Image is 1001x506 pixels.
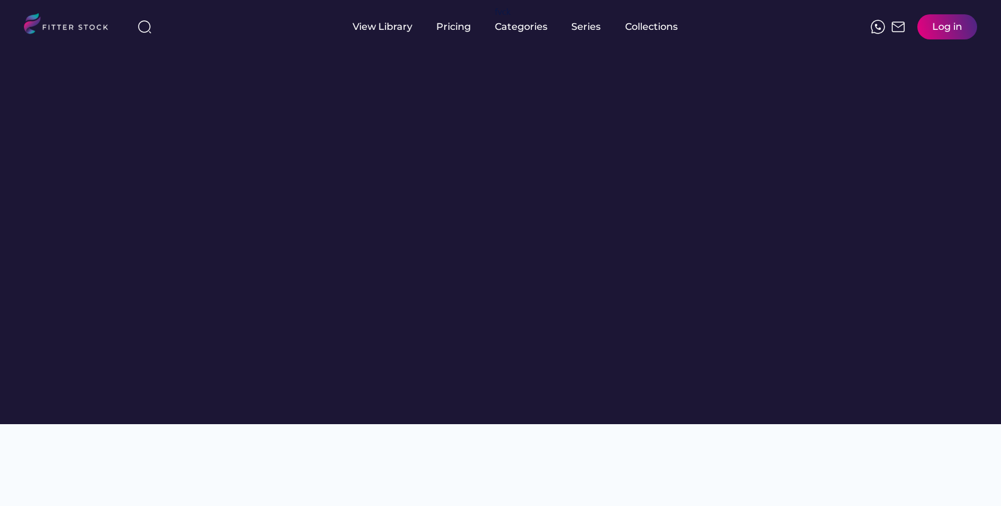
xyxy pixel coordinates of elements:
[625,20,678,33] div: Collections
[24,13,118,38] img: LOGO.svg
[495,6,510,18] div: fvck
[353,20,412,33] div: View Library
[436,20,471,33] div: Pricing
[137,20,152,34] img: search-normal%203.svg
[495,20,547,33] div: Categories
[891,20,905,34] img: Frame%2051.svg
[871,20,885,34] img: meteor-icons_whatsapp%20%281%29.svg
[932,20,962,33] div: Log in
[571,20,601,33] div: Series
